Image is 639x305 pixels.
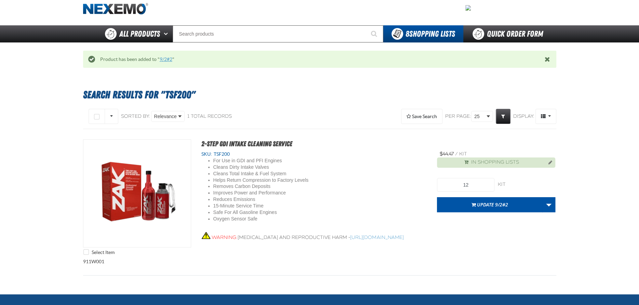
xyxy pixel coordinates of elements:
[405,29,409,39] strong: 8
[437,178,494,192] input: Product Quantity
[83,86,556,104] h1: Search Results for "TSF200"
[350,234,403,240] a: [URL][DOMAIN_NAME]
[187,113,232,120] div: 1 total records
[213,157,337,164] li: For Use in GDI and PFI Engines
[383,25,463,42] button: You have 8 Shopping Lists. Open to view details
[95,56,545,63] div: Product has been added to " "
[213,203,337,209] li: 15-Minute Service Time
[173,25,383,42] input: Search
[213,177,337,183] li: Helps Return Compression to Factory Levels
[440,151,454,157] span: $44.47
[471,159,519,166] span: In Shopping Lists
[543,54,553,64] button: Close the Notification
[366,25,383,42] button: Start Searching
[412,114,437,119] span: Save Search
[213,190,337,196] li: Improves Power and Performance
[83,140,191,247] : View Details of the 2-Step GDI Intake Cleaning Service
[83,129,556,275] div: 911W001
[536,109,556,124] span: Product Grid Views Toolbar
[201,232,211,239] img: Picture1.png
[160,56,172,62] a: 9/2#2
[83,249,115,256] label: Select Item
[212,151,230,157] span: TSF200
[201,151,427,157] div: SKU:
[119,28,160,40] span: All Products
[121,113,150,119] span: Sorted By:
[213,209,337,216] li: Safe For All Gasoline Engines
[213,170,337,177] li: Cleans Total Intake & Fuel System
[201,140,292,148] a: 2-Step GDI Intake Cleaning Service
[401,109,442,124] button: Expand or Collapse Saved Search drop-down to save a search query
[83,140,191,247] img: 2-Step GDI Intake Cleaning Service
[445,113,471,120] span: Per page:
[105,109,118,124] button: Rows selection options
[83,3,148,15] a: Home
[474,113,485,120] span: 25
[213,216,337,222] li: Oxygen Sensor Safe
[83,3,148,15] img: Nexemo logo
[498,181,555,188] div: kit
[213,183,337,190] li: Removes Carbon Deposits
[213,196,337,203] li: Reduces Emissions
[465,5,471,11] img: fc2cee1a5a0068665dcafeeff0455850.jpeg
[213,164,337,170] li: Cleans Dirty Intake Valves
[455,151,458,157] span: /
[535,109,556,124] button: Product Grid Views Toolbar
[201,232,427,241] div: [MEDICAL_DATA] and Reproductive Harm -
[542,197,555,212] a: More Actions
[496,109,510,124] a: Expand or Collapse Grid Filters
[463,25,556,42] a: Quick Order Form
[405,29,455,39] span: Shopping Lists
[513,113,534,119] span: Display:
[154,113,177,120] span: Relevance
[212,234,238,240] span: WARNING:
[161,25,173,42] button: Open All Products pages
[459,151,467,157] span: kit
[543,158,554,166] button: Manage current product in the Shopping List
[83,249,89,255] input: Select Item
[437,197,543,212] button: Update 9/2#2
